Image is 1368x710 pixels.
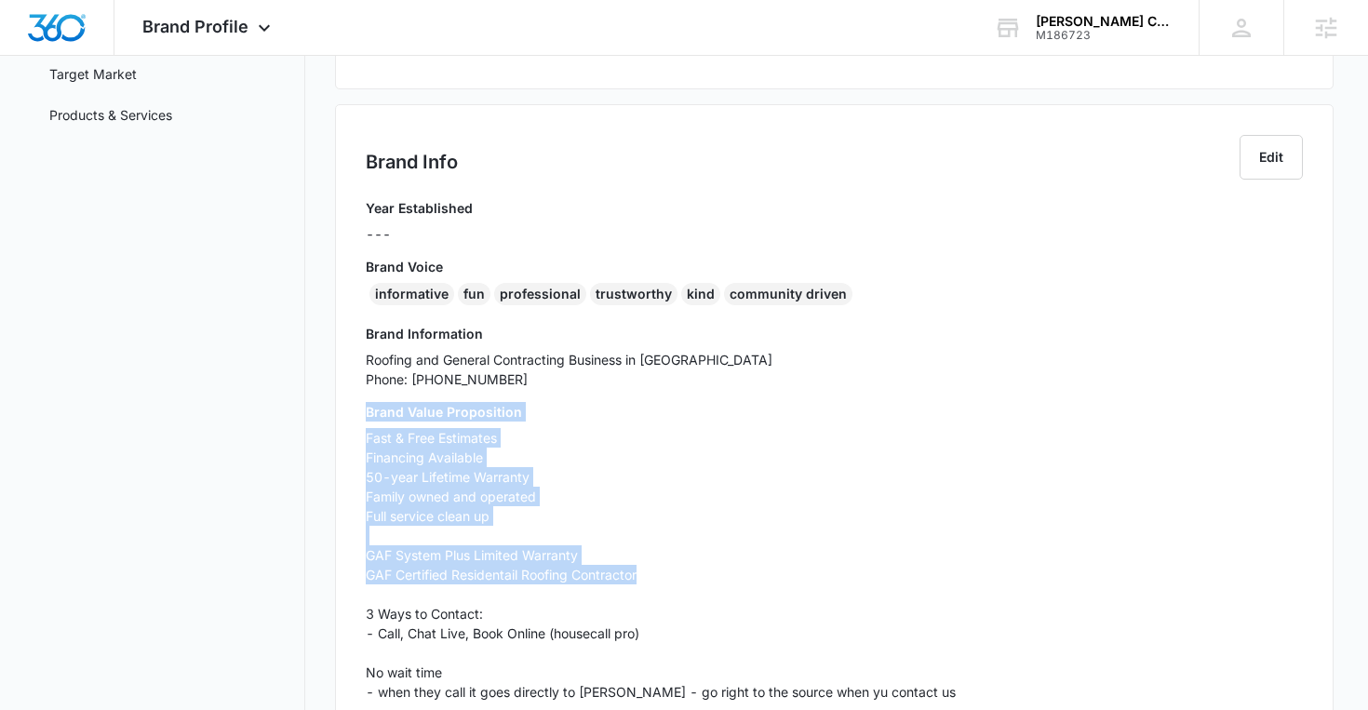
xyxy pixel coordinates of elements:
h3: Brand Information [366,324,1304,343]
div: informative [369,283,454,305]
h3: Brand Value Proposition [366,402,1304,422]
button: Edit [1240,135,1303,180]
a: Products & Services [49,105,172,125]
h3: Brand Voice [366,257,1304,276]
p: --- [366,224,473,244]
a: Target Market [49,64,137,84]
div: account name [1036,14,1172,29]
div: account id [1036,29,1172,42]
div: community driven [724,283,852,305]
span: Brand Profile [142,17,248,36]
p: Roofing and General Contracting Business in [GEOGRAPHIC_DATA] Phone: [PHONE_NUMBER] [366,350,1304,389]
h2: Brand Info [366,148,458,176]
div: trustworthy [590,283,677,305]
div: fun [458,283,490,305]
div: kind [681,283,720,305]
h3: Year Established [366,198,473,218]
div: professional [494,283,586,305]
